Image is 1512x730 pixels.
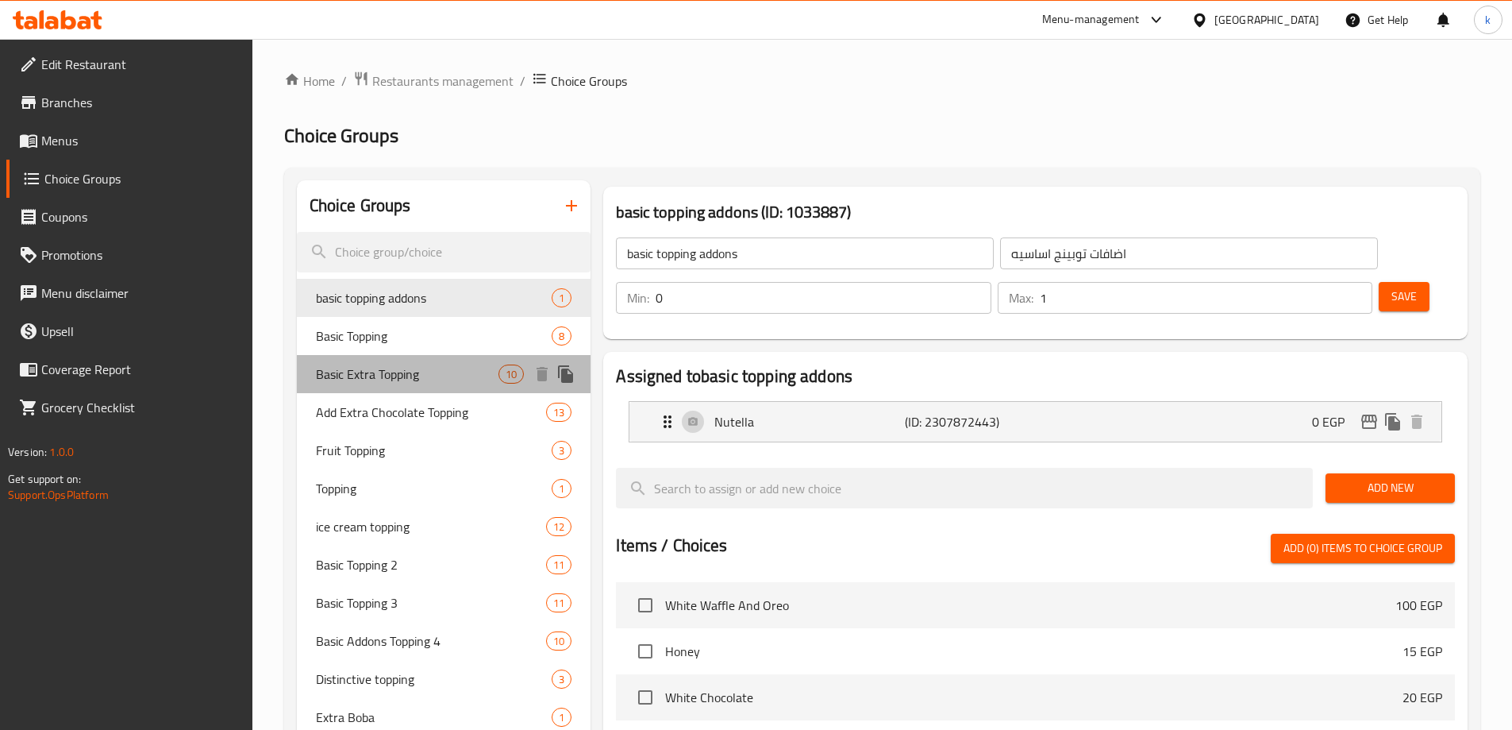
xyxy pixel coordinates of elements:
a: Home [284,71,335,91]
div: Choices [552,670,571,689]
h3: basic topping addons (ID: 1033887) [616,199,1455,225]
p: 15 EGP [1402,642,1442,661]
button: Save [1379,282,1429,311]
div: ice cream topping12 [297,508,591,546]
span: 3 [552,443,571,458]
span: Fruit Topping [316,441,552,460]
span: Choice Groups [551,71,627,91]
div: Expand [629,402,1441,442]
div: Fruit Topping3 [297,431,591,469]
span: Choice Groups [44,169,240,188]
span: 11 [547,596,571,611]
span: Edit Restaurant [41,55,240,74]
div: Add Extra Chocolate Topping13 [297,393,591,431]
span: Select choice [629,635,662,668]
span: 1 [552,291,571,306]
div: Distinctive topping3 [297,660,591,698]
input: search [616,468,1313,508]
div: Choices [546,593,571,612]
a: Support.OpsPlatform [8,485,109,505]
span: Add New [1338,478,1442,498]
span: 12 [547,519,571,535]
span: 1 [552,710,571,725]
h2: Assigned to basic topping addons [616,365,1455,388]
span: Branches [41,93,240,112]
span: Select choice [629,589,662,622]
span: 13 [547,405,571,420]
span: 8 [552,329,571,344]
span: Distinctive topping [316,670,552,689]
nav: breadcrumb [284,71,1480,91]
div: Topping1 [297,469,591,508]
div: [GEOGRAPHIC_DATA] [1214,11,1319,29]
span: 1.0.0 [49,442,74,462]
div: Choices [552,479,571,498]
span: White Chocolate [665,688,1402,707]
span: Topping [316,479,552,498]
div: Choices [546,517,571,536]
span: Grocery Checklist [41,398,240,417]
span: Save [1391,287,1417,307]
div: basic topping addons1 [297,279,591,317]
p: 20 EGP [1402,688,1442,707]
span: Basic Topping 2 [316,555,547,574]
p: (ID: 2307872443) [905,412,1032,431]
a: Edit Restaurant [6,45,252,83]
span: White Waffle And Oreo [665,596,1395,615]
button: Add New [1325,473,1455,503]
span: Restaurants management [372,71,514,91]
p: Nutella [714,412,904,431]
span: 1 [552,481,571,496]
p: 0 EGP [1312,412,1357,431]
span: Coupons [41,207,240,226]
span: Menu disclaimer [41,284,240,303]
span: Basic Extra Topping [316,365,499,384]
span: 10 [499,367,523,382]
a: Menu disclaimer [6,274,252,312]
p: Max: [1009,288,1033,307]
div: Choices [546,555,571,574]
a: Menus [6,122,252,160]
span: Select choice [629,681,662,714]
li: / [341,71,347,91]
div: Basic Topping 211 [297,546,591,584]
div: Choices [552,326,571,346]
span: Add Extra Chocolate Topping [316,403,547,422]
span: Basic Topping 3 [316,593,547,612]
div: Basic Addons Topping 410 [297,622,591,660]
a: Restaurants management [353,71,514,91]
div: Choices [552,288,571,307]
button: duplicate [1381,410,1405,434]
span: Honey [665,642,1402,661]
div: Basic Topping8 [297,317,591,355]
span: 3 [552,672,571,687]
span: Get support on: [8,469,81,489]
span: k [1485,11,1491,29]
span: Choice Groups [284,118,398,153]
a: Branches [6,83,252,122]
a: Promotions [6,236,252,274]
span: Version: [8,442,47,462]
span: basic topping addons [316,288,552,307]
span: Promotions [41,245,240,265]
button: duplicate [554,362,578,386]
a: Choice Groups [6,160,252,198]
a: Coverage Report [6,350,252,388]
span: ice cream topping [316,517,547,536]
span: 11 [547,558,571,573]
div: Choices [552,441,571,460]
li: / [520,71,525,91]
div: Basic Extra Topping10deleteduplicate [297,355,591,393]
span: Basic Addons Topping 4 [316,632,547,651]
span: 10 [547,634,571,649]
span: Add (0) items to choice group [1283,539,1442,558]
span: Upsell [41,322,240,341]
h2: Choice Groups [310,194,411,218]
button: Add (0) items to choice group [1271,534,1455,563]
h2: Items / Choices [616,534,727,558]
div: Choices [546,632,571,651]
div: Choices [552,708,571,727]
a: Upsell [6,312,252,350]
span: Extra Boba [316,708,552,727]
div: Menu-management [1042,10,1140,29]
